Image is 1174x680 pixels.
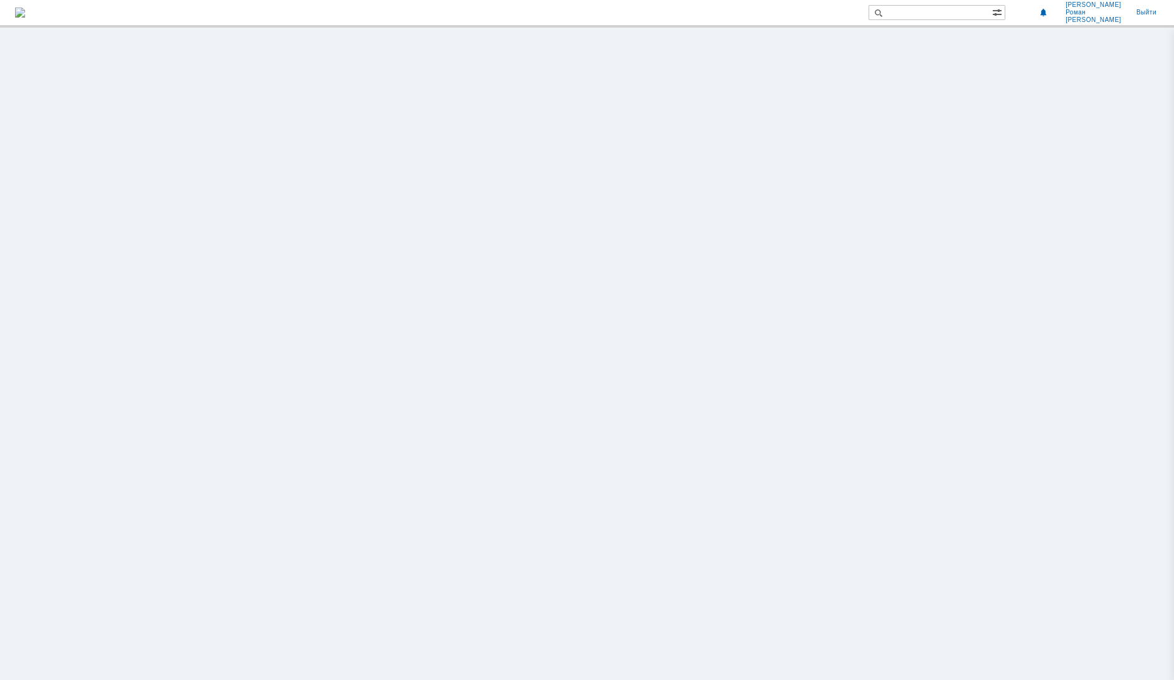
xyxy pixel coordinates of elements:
a: Перейти на домашнюю страницу [15,8,25,18]
span: Расширенный поиск [992,6,1005,18]
span: Роман [1066,9,1121,16]
span: [PERSON_NAME] [1066,1,1121,9]
span: [PERSON_NAME] [1066,16,1121,24]
img: logo [15,8,25,18]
